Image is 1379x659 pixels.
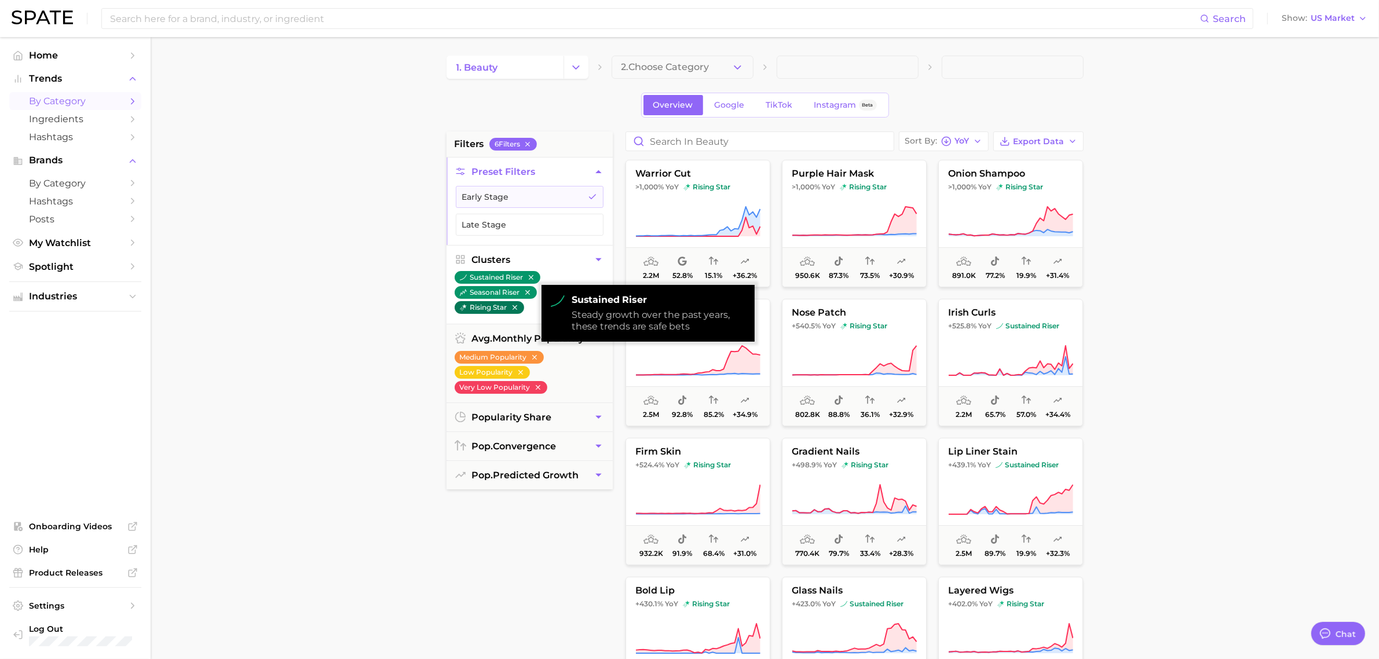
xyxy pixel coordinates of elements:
span: popularity convergence: High Convergence [865,255,875,269]
span: predicted growth [472,470,579,481]
span: 36.1% [860,411,879,419]
span: by Category [29,178,122,189]
span: My Watchlist [29,237,122,248]
span: Sort By [905,138,938,144]
img: rising star [683,601,690,607]
span: Hashtags [29,131,122,142]
span: popularity share: TikTok [678,394,687,408]
span: average monthly popularity: Medium Popularity [956,533,971,547]
span: popularity convergence: Low Convergence [865,394,875,408]
span: >1,000% [948,182,976,191]
span: +402.0% [948,599,978,608]
span: average monthly popularity: Medium Popularity [956,255,971,269]
span: +34.9% [732,411,757,419]
span: 89.7% [985,550,1005,558]
a: Log out. Currently logged in with e-mail mzreik@lashcoholding.com. [9,620,141,650]
img: rising star [996,184,1003,191]
span: +31.0% [733,550,756,558]
span: 33.4% [859,550,880,558]
button: ShowUS Market [1279,11,1370,26]
button: 2.Choose Category [612,56,753,79]
span: 1. beauty [456,62,498,73]
button: seasonal riser [455,286,537,299]
span: layered wigs [939,585,1082,596]
span: 932.2k [639,550,663,558]
span: +31.4% [1046,272,1069,280]
img: rising star [997,601,1004,607]
span: Industries [29,291,122,302]
span: Trends [29,74,122,84]
span: popularity predicted growth: Likely [1053,533,1062,547]
span: Help [29,544,122,555]
a: My Watchlist [9,234,141,252]
span: +524.4% [635,460,664,469]
span: popularity share: TikTok [678,533,687,547]
a: TikTok [756,95,803,115]
button: Preset Filters [447,158,613,186]
img: rising star [684,462,691,468]
span: rising star [683,599,730,609]
span: popularity convergence: Very Low Convergence [1022,533,1031,547]
span: Beta [862,100,873,110]
span: irish curls [939,307,1082,318]
span: monthly popularity [472,333,584,344]
span: Search [1213,13,1246,24]
span: Home [29,50,122,61]
span: popularity share: TikTok [990,394,1000,408]
span: Settings [29,601,122,611]
span: rising star [683,182,730,192]
img: rising star [842,462,848,468]
span: gradient nails [782,446,926,457]
span: by Category [29,96,122,107]
span: +28.3% [889,550,913,558]
button: Change Category [564,56,588,79]
span: 891.0k [952,272,975,280]
span: 73.5% [860,272,880,280]
input: Search here for a brand, industry, or ingredient [109,9,1200,28]
button: Very Low Popularity [455,381,547,394]
span: warrior cut [626,169,770,179]
img: sustained riser [996,462,1003,468]
span: 92.8% [672,411,693,419]
span: YoY [979,599,993,609]
span: +32.9% [889,411,913,419]
span: popularity predicted growth: Likely [897,394,906,408]
span: popularity predicted growth: Likely [740,394,749,408]
span: rising star [997,599,1044,609]
span: +439.1% [948,460,976,469]
button: onion shampoo>1,000% YoYrising starrising star891.0k77.2%19.9%+31.4% [938,160,1083,287]
a: Help [9,541,141,558]
input: Search in beauty [626,132,894,151]
span: popularity convergence: Medium Convergence [1022,394,1031,408]
button: lip liner stain+439.1% YoYsustained risersustained riser2.5m89.7%19.9%+32.3% [938,438,1083,565]
span: 68.4% [703,550,724,558]
img: sustained riser [996,323,1003,329]
span: 77.2% [985,272,1004,280]
a: Posts [9,210,141,228]
span: sustained riser [996,321,1059,331]
span: popularity predicted growth: Likely [1053,255,1062,269]
span: YoY [822,321,836,331]
span: 57.0% [1016,411,1036,419]
button: irish curls+525.8% YoYsustained risersustained riser2.2m65.7%57.0%+34.4% [938,299,1083,426]
button: nose patch+540.5% YoYrising starrising star802.8k88.8%36.1%+32.9% [782,299,927,426]
span: YoY [978,182,992,192]
span: popularity predicted growth: Uncertain [740,533,749,547]
button: Clusters [447,246,613,274]
button: Brands [9,152,141,169]
span: 87.3% [829,272,848,280]
abbr: popularity index [472,441,493,452]
span: YoY [822,182,835,192]
span: sustained riser [840,599,904,609]
span: lip liner stain [939,446,1082,457]
span: average monthly popularity: Medium Popularity [643,255,659,269]
span: +525.8% [948,321,976,330]
span: YoY [955,138,970,144]
span: 802.8k [795,411,820,419]
img: sustained riser [551,294,565,308]
img: rising star [840,323,847,329]
span: Clusters [472,254,511,265]
span: YoY [824,460,837,470]
span: TikTok [766,100,793,110]
span: 91.9% [672,550,692,558]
